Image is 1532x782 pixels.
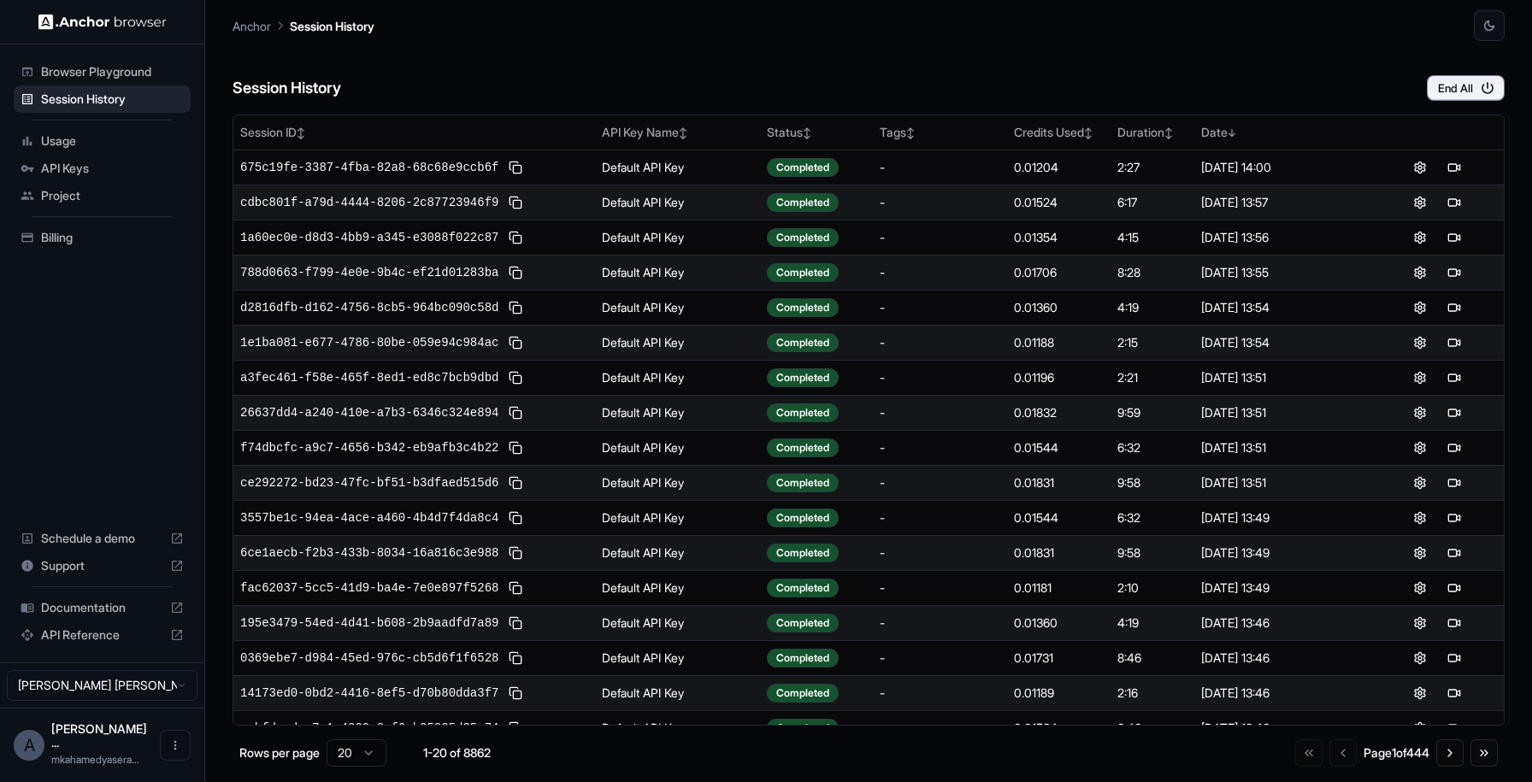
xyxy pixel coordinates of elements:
div: 6:32 [1117,439,1187,456]
div: Support [14,552,191,579]
div: 0.01360 [1014,299,1104,316]
div: 9:58 [1117,544,1187,562]
div: 8:46 [1117,650,1187,667]
span: Session History [41,91,184,108]
span: cdbc801f-a79d-4444-8206-2c87723946f9 [240,194,498,211]
span: Schedule a demo [41,530,163,547]
div: Schedule a demo [14,525,191,552]
span: Documentation [41,599,163,616]
td: Default API Key [595,570,760,605]
div: 2:27 [1117,159,1187,176]
div: Usage [14,127,191,155]
div: API Keys [14,155,191,182]
div: Completed [767,403,839,422]
span: f74dbcfc-a9c7-4656-b342-eb9afb3c4b22 [240,439,498,456]
div: 0.01196 [1014,369,1104,386]
span: ce292272-bd23-47fc-bf51-b3dfaed515d6 [240,474,498,491]
div: 0.01831 [1014,474,1104,491]
div: Session ID [240,124,588,141]
div: 2:15 [1117,334,1187,351]
div: - [880,439,1000,456]
span: 6ce1aecb-f2b3-433b-8034-16a816c3e988 [240,544,498,562]
div: Completed [767,719,839,738]
div: Completed [767,579,839,597]
div: Completed [767,473,839,492]
td: Default API Key [595,290,760,325]
span: 14173ed0-0bd2-4416-8ef5-d70b80dda3f7 [240,685,498,702]
div: - [880,229,1000,246]
div: 4:15 [1117,229,1187,246]
div: 1-20 of 8862 [414,744,499,761]
div: [DATE] 13:57 [1201,194,1363,211]
td: Default API Key [595,500,760,535]
div: [DATE] 13:55 [1201,264,1363,281]
td: Default API Key [595,360,760,395]
div: Page 1 of 444 [1364,744,1429,761]
div: [DATE] 13:54 [1201,334,1363,351]
div: 0.01832 [1014,404,1104,421]
div: 8:28 [1117,264,1187,281]
div: - [880,650,1000,667]
span: 788d0663-f799-4e0e-9b4c-ef21d01283ba [240,264,498,281]
div: Status [767,124,867,141]
span: fac62037-5cc5-41d9-ba4e-7e0e897f5268 [240,579,498,597]
div: - [880,159,1000,176]
div: [DATE] 13:49 [1201,579,1363,597]
span: Browser Playground [41,63,184,80]
div: Completed [767,649,839,667]
div: Completed [767,614,839,632]
td: Default API Key [595,430,760,465]
div: - [880,614,1000,632]
span: ↕ [679,126,687,139]
div: [DATE] 13:54 [1201,299,1363,316]
div: Completed [767,298,839,317]
span: Ahamed Yaser Arafath MK [51,721,147,750]
div: 0.01831 [1014,544,1104,562]
div: Completed [767,509,839,527]
div: Completed [767,333,839,352]
td: Default API Key [595,710,760,745]
div: [DATE] 13:51 [1201,439,1363,456]
span: ↕ [1084,126,1093,139]
td: Default API Key [595,325,760,360]
div: [DATE] 13:51 [1201,474,1363,491]
div: Tags [880,124,1000,141]
div: - [880,544,1000,562]
span: 1a60ec0e-d8d3-4bb9-a345-e3088f022c87 [240,229,498,246]
td: Default API Key [595,605,760,640]
div: 6:46 [1117,720,1187,737]
div: Browser Playground [14,58,191,85]
span: Project [41,187,184,204]
div: 4:19 [1117,614,1187,632]
div: 2:10 [1117,579,1187,597]
div: Billing [14,224,191,251]
td: Default API Key [595,465,760,500]
div: - [880,579,1000,597]
span: mkahamedyaserarafath@gmail.com [51,753,139,766]
div: A [14,730,44,761]
div: Session History [14,85,191,113]
div: [DATE] 13:56 [1201,229,1363,246]
div: 6:32 [1117,509,1187,526]
div: - [880,685,1000,702]
div: [DATE] 13:46 [1201,685,1363,702]
div: - [880,404,1000,421]
div: 2:16 [1117,685,1187,702]
div: 0.01544 [1014,439,1104,456]
div: 0.01181 [1014,579,1104,597]
div: Completed [767,438,839,457]
span: ↕ [803,126,811,139]
div: 0.01544 [1014,509,1104,526]
div: - [880,369,1000,386]
div: - [880,299,1000,316]
div: - [880,194,1000,211]
button: End All [1427,75,1505,101]
p: Anchor [233,17,271,35]
span: Billing [41,229,184,246]
span: 3557be1c-94ea-4ace-a460-4b4d7f4da8c4 [240,509,498,526]
div: - [880,264,1000,281]
div: 2:21 [1117,369,1187,386]
div: Completed [767,193,839,212]
div: Completed [767,684,839,703]
div: 0.01360 [1014,614,1104,632]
